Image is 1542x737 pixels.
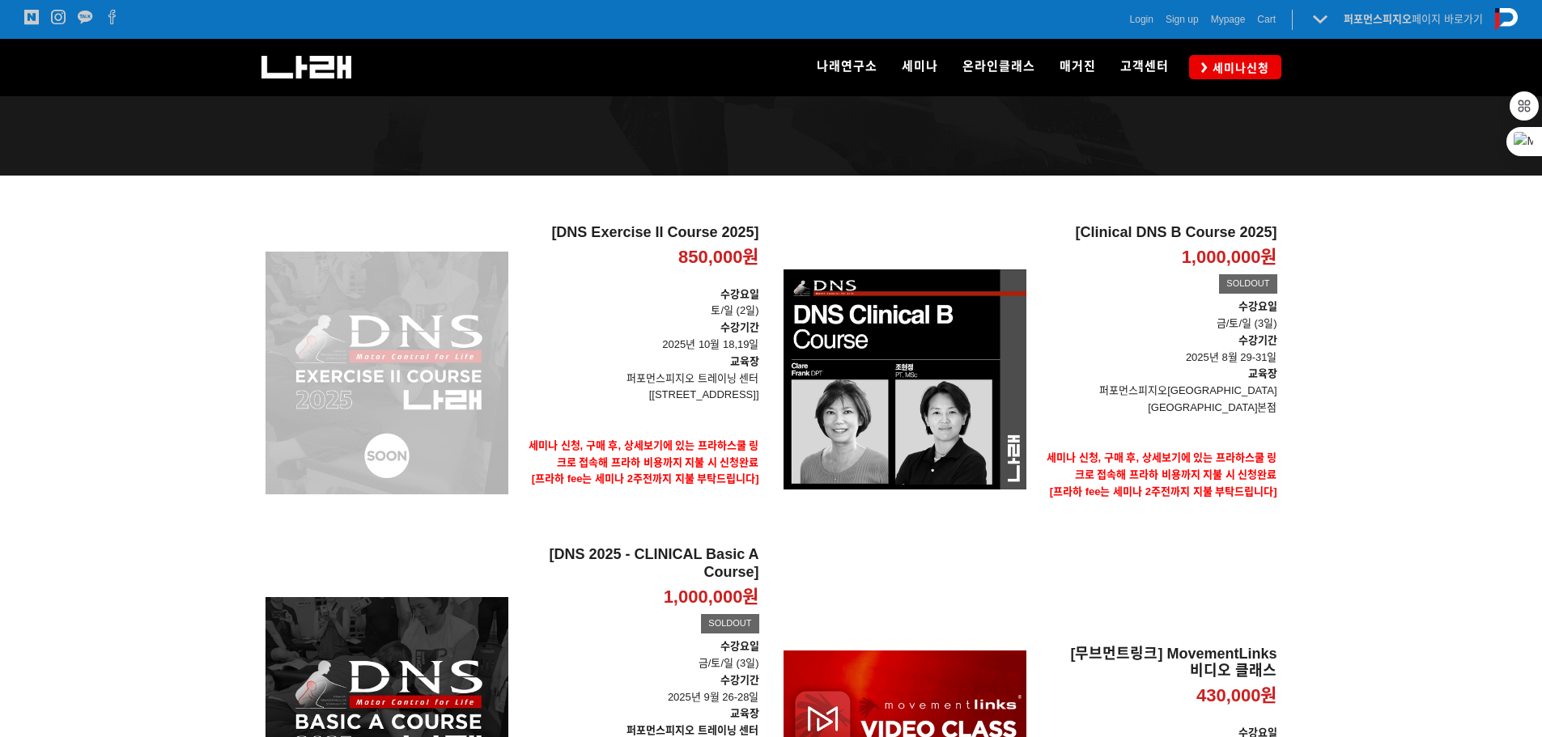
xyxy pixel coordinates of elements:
[890,39,950,95] a: 세미나
[1344,13,1412,25] strong: 퍼포먼스피지오
[520,371,759,388] p: 퍼포먼스피지오 트레이닝 센터
[1211,11,1246,28] a: Mypage
[520,546,759,581] h2: [DNS 2025 - CLINICAL Basic A Course]
[1047,39,1108,95] a: 매거진
[520,638,759,672] p: 금/토/일 (3일)
[950,39,1047,95] a: 온라인클래스
[1108,39,1181,95] a: 고객센터
[720,674,759,686] strong: 수강기간
[1039,224,1277,534] a: [Clinical DNS B Course 2025] 1,000,000원 SOLDOUT 수강요일금/토/일 (3일)수강기간 2025년 8월 29-31일교육장퍼포먼스피지오[GEOG...
[1130,11,1153,28] a: Login
[1344,13,1483,25] a: 퍼포먼스피지오페이지 바로가기
[520,387,759,404] p: [[STREET_ADDRESS]]
[520,286,759,320] p: 토/일 (2일)
[1257,11,1276,28] a: Cart
[1238,300,1277,312] strong: 수강요일
[701,614,758,633] div: SOLDOUT
[1039,332,1277,366] p: 2025년 8월 29-31일
[1039,316,1277,332] p: 금/토/일 (3일)
[730,707,759,719] strong: 교육장
[720,288,759,300] strong: 수강요일
[520,672,759,706] p: 2025년 9월 26-28일
[1166,11,1199,28] a: Sign up
[627,724,758,736] strong: 퍼포먼스피지오 트레이닝 센터
[720,321,759,333] strong: 수강기간
[1039,224,1277,242] h2: [Clinical DNS B Course 2025]
[664,586,759,609] p: 1,000,000원
[1189,55,1281,78] a: 세미나신청
[1196,684,1277,708] p: 430,000원
[720,640,759,652] strong: 수강요일
[532,472,759,485] span: [프라하 fee는 세미나 2주전까지 지불 부탁드립니다]
[817,59,877,74] span: 나래연구소
[1060,59,1096,74] span: 매거진
[1050,485,1277,498] span: [프라하 fee는 세미나 2주전까지 지불 부탁드립니다]
[1039,383,1277,417] p: 퍼포먼스피지오[GEOGRAPHIC_DATA] [GEOGRAPHIC_DATA]본점
[1120,59,1169,74] span: 고객센터
[730,355,759,367] strong: 교육장
[678,246,759,269] p: 850,000원
[1238,334,1277,346] strong: 수강기간
[1208,60,1269,76] span: 세미나신청
[529,439,759,468] strong: 세미나 신청, 구매 후, 상세보기에 있는 프라하스쿨 링크로 접속해 프라하 비용까지 지불 시 신청완료
[1219,274,1277,294] div: SOLDOUT
[1039,646,1277,680] h2: [무브먼트링크] MovementLinks 비디오 클래스
[902,59,938,74] span: 세미나
[1248,367,1277,379] strong: 교육장
[1047,451,1277,481] strong: 세미나 신청, 구매 후, 상세보기에 있는 프라하스쿨 링크로 접속해 프라하 비용까지 지불 시 신청완료
[520,224,759,242] h2: [DNS Exercise II Course 2025]
[805,39,890,95] a: 나래연구소
[520,320,759,354] p: 2025년 10월 18,19일
[1182,246,1277,269] p: 1,000,000원
[520,224,759,522] a: [DNS Exercise II Course 2025] 850,000원 수강요일토/일 (2일)수강기간 2025년 10월 18,19일교육장퍼포먼스피지오 트레이닝 센터[[STREE...
[962,59,1035,74] span: 온라인클래스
